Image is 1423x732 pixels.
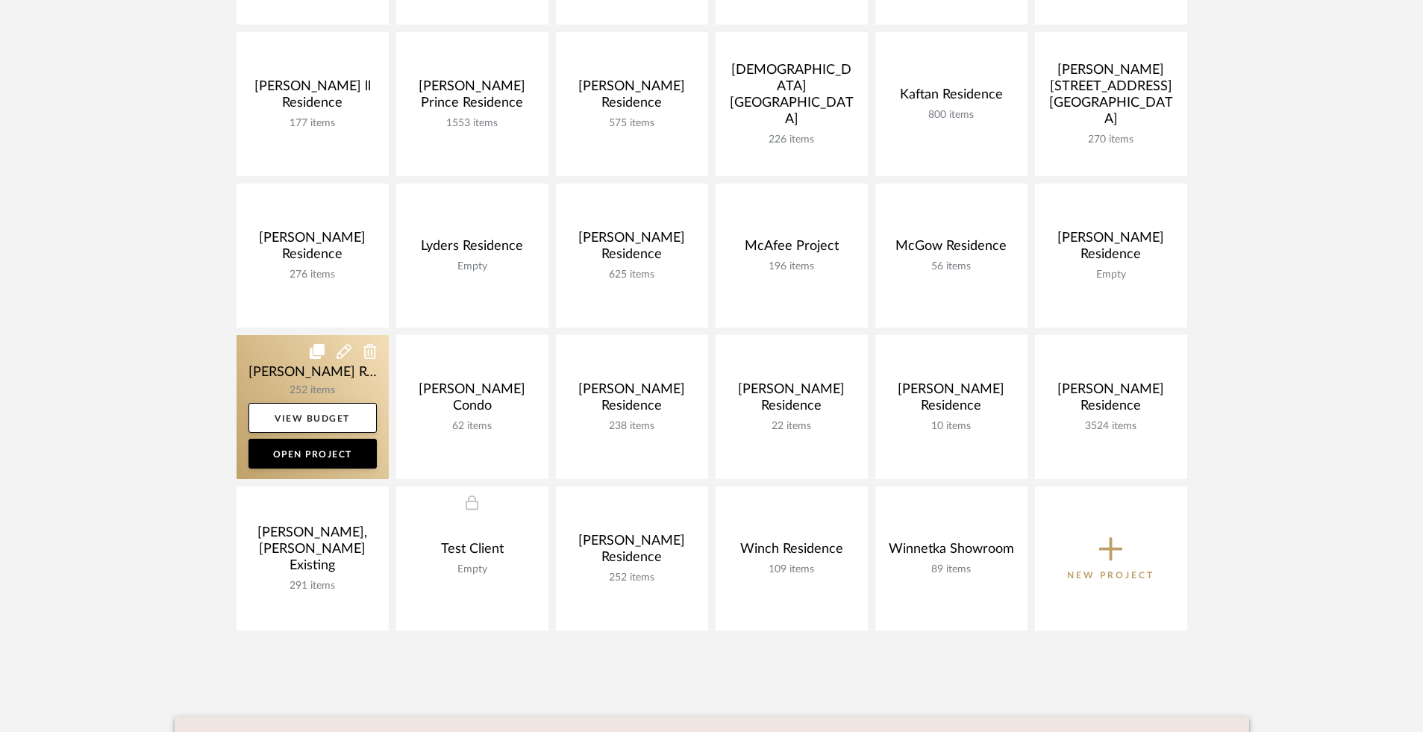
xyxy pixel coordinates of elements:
div: 270 items [1047,134,1175,146]
div: 226 items [728,134,856,146]
div: Empty [408,563,537,576]
div: 3524 items [1047,420,1175,433]
div: [PERSON_NAME] Residence [728,381,856,420]
a: Open Project [248,439,377,469]
div: 238 items [568,420,696,433]
div: 291 items [248,580,377,592]
div: 276 items [248,269,377,281]
div: McAfee Project [728,238,856,260]
div: Empty [1047,269,1175,281]
div: 252 items [568,572,696,584]
div: 10 items [887,420,1016,433]
div: [PERSON_NAME] ll Residence [248,78,377,117]
div: Empty [408,260,537,273]
div: 62 items [408,420,537,433]
div: 22 items [728,420,856,433]
div: 196 items [728,260,856,273]
div: 56 items [887,260,1016,273]
div: [PERSON_NAME] Residence [1047,230,1175,269]
div: McGow Residence [887,238,1016,260]
div: Winnetka Showroom [887,541,1016,563]
div: [PERSON_NAME] Residence [568,533,696,572]
div: [PERSON_NAME] Residence [248,230,377,269]
div: Test Client [408,541,537,563]
div: [PERSON_NAME] Residence [568,381,696,420]
div: [PERSON_NAME] Prince Residence [408,78,537,117]
div: 575 items [568,117,696,130]
div: [DEMOGRAPHIC_DATA] [GEOGRAPHIC_DATA] [728,62,856,134]
button: New Project [1035,487,1187,631]
div: Lyders Residence [408,238,537,260]
p: New Project [1067,568,1154,583]
div: 625 items [568,269,696,281]
div: [PERSON_NAME] Residence [887,381,1016,420]
div: 177 items [248,117,377,130]
div: [PERSON_NAME] Condo [408,381,537,420]
div: Winch Residence [728,541,856,563]
div: [PERSON_NAME], [PERSON_NAME] Existing [248,525,377,580]
div: 800 items [887,109,1016,122]
a: View Budget [248,403,377,433]
div: 109 items [728,563,856,576]
div: 89 items [887,563,1016,576]
div: 1553 items [408,117,537,130]
div: [PERSON_NAME] Residence [568,78,696,117]
div: [PERSON_NAME] Residence [1047,381,1175,420]
div: Kaftan Residence [887,87,1016,109]
div: [PERSON_NAME] [STREET_ADDRESS][GEOGRAPHIC_DATA] [1047,62,1175,134]
div: [PERSON_NAME] Residence [568,230,696,269]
